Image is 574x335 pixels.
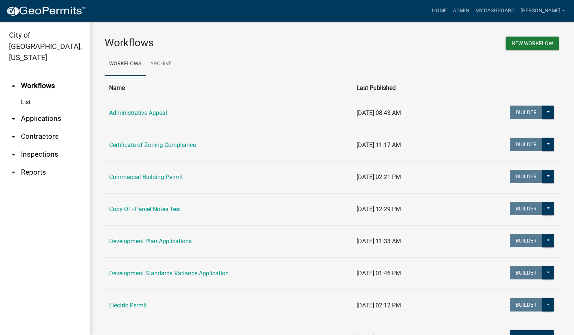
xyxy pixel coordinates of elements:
span: [DATE] 11:17 AM [357,141,401,148]
a: Workflows [105,52,146,76]
th: Name [105,79,352,97]
i: arrow_drop_down [9,150,18,159]
button: Builder [510,170,543,183]
i: arrow_drop_down [9,114,18,123]
a: Electric Permit [109,302,147,309]
span: [DATE] 02:12 PM [357,302,401,309]
a: [PERSON_NAME] [518,4,568,18]
button: New Workflow [506,37,559,50]
a: Administrative Appeal [109,109,167,116]
span: [DATE] 02:21 PM [357,173,401,181]
h3: Workflows [105,37,326,49]
button: Builder [510,138,543,151]
a: Copy Of - Parcel Notes Test [109,206,181,213]
a: Certificate of Zoning Compliance [109,141,196,148]
a: Commercial Building Permit [109,173,183,181]
button: Builder [510,298,543,311]
a: My Dashboard [472,4,518,18]
span: [DATE] 12:29 PM [357,206,401,213]
button: Builder [510,106,543,119]
a: Development Plan Applications [109,238,192,245]
th: Last Published [352,79,455,97]
button: Builder [510,234,543,247]
span: [DATE] 11:33 AM [357,238,401,245]
i: arrow_drop_down [9,168,18,177]
a: Home [429,4,450,18]
a: Admin [450,4,472,18]
span: [DATE] 01:46 PM [357,270,401,277]
span: [DATE] 08:43 AM [357,109,401,116]
i: arrow_drop_down [9,132,18,141]
button: Builder [510,202,543,215]
a: Archive [146,52,176,76]
button: Builder [510,266,543,279]
a: Development Standards Variance Application [109,270,229,277]
i: arrow_drop_up [9,81,18,90]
